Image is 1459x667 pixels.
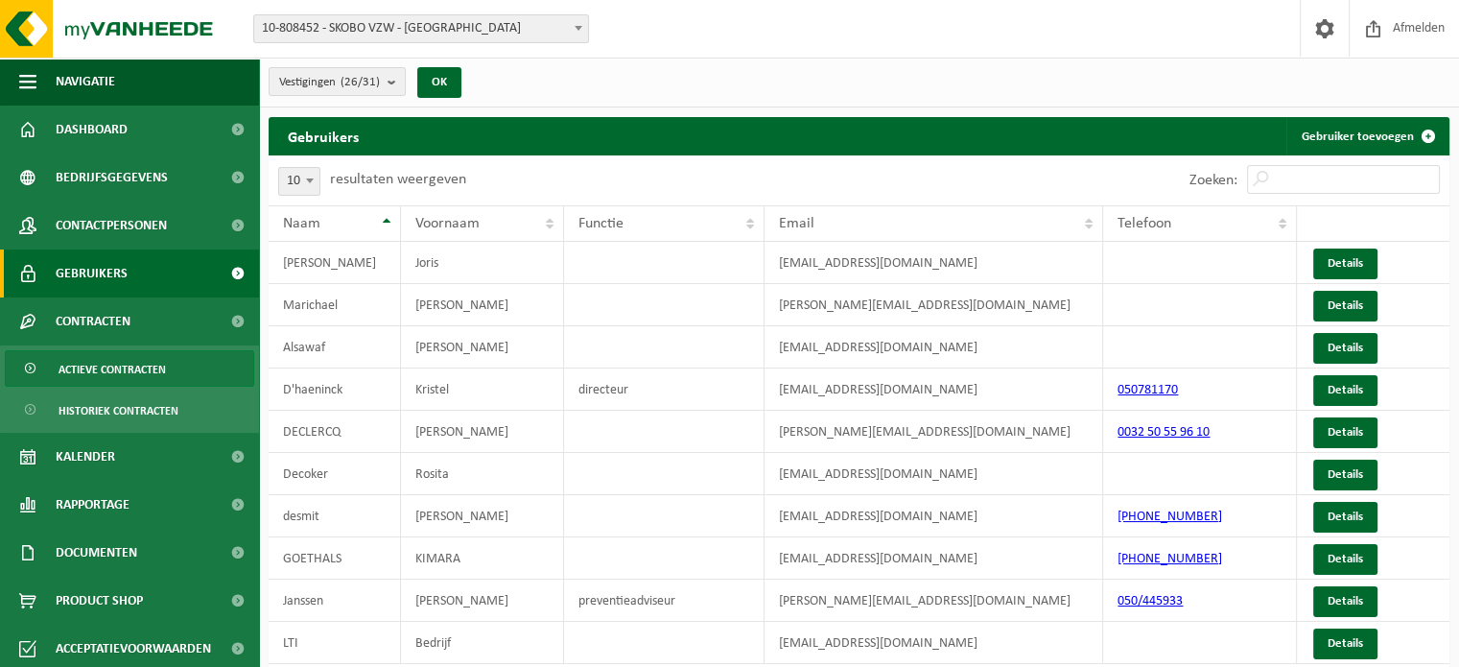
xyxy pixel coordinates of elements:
td: [PERSON_NAME] [401,326,564,369]
a: Details [1313,291,1377,322]
span: Actieve contracten [59,351,166,388]
span: Voornaam [415,216,480,231]
td: [PERSON_NAME][EMAIL_ADDRESS][DOMAIN_NAME] [765,284,1104,326]
span: Gebruikers [56,250,128,298]
td: Marichael [269,284,401,326]
span: Email [779,216,814,231]
span: Telefoon [1118,216,1171,231]
td: [PERSON_NAME] [269,242,401,284]
td: [PERSON_NAME] [401,495,564,537]
span: Navigatie [56,58,115,106]
a: 050781170 [1118,383,1178,397]
td: [EMAIL_ADDRESS][DOMAIN_NAME] [765,622,1104,664]
a: Details [1313,417,1377,448]
td: Alsawaf [269,326,401,369]
td: Decoker [269,453,401,495]
td: preventieadviseur [564,580,765,622]
td: [PERSON_NAME] [401,580,564,622]
td: [EMAIL_ADDRESS][DOMAIN_NAME] [765,369,1104,411]
span: Dashboard [56,106,128,154]
td: Rosita [401,453,564,495]
a: Details [1313,333,1377,364]
a: Gebruiker toevoegen [1286,117,1447,155]
td: Kristel [401,369,564,411]
td: [PERSON_NAME][EMAIL_ADDRESS][DOMAIN_NAME] [765,580,1104,622]
span: Vestigingen [279,68,380,97]
td: [PERSON_NAME] [401,284,564,326]
label: resultaten weergeven [330,172,466,187]
td: GOETHALS [269,537,401,580]
td: [EMAIL_ADDRESS][DOMAIN_NAME] [765,453,1104,495]
td: [EMAIL_ADDRESS][DOMAIN_NAME] [765,242,1104,284]
span: Contactpersonen [56,202,167,250]
span: 10-808452 - SKOBO VZW - BRUGGE [253,14,589,43]
a: [PHONE_NUMBER] [1118,552,1222,566]
a: Details [1313,586,1377,617]
td: [EMAIL_ADDRESS][DOMAIN_NAME] [765,537,1104,580]
td: LTI [269,622,401,664]
td: Joris [401,242,564,284]
td: DECLERCQ [269,411,401,453]
span: Product Shop [56,577,143,625]
span: 10-808452 - SKOBO VZW - BRUGGE [254,15,588,42]
label: Zoeken: [1189,173,1237,188]
button: OK [417,67,461,98]
a: Details [1313,629,1377,659]
td: [EMAIL_ADDRESS][DOMAIN_NAME] [765,326,1104,369]
span: Rapportage [56,481,129,529]
a: Historiek contracten [5,392,254,428]
a: Details [1313,502,1377,533]
td: [PERSON_NAME] [401,411,564,453]
span: Bedrijfsgegevens [56,154,168,202]
span: Contracten [56,298,130,345]
a: 0032 50 55 96 10 [1118,425,1210,440]
count: (26/31) [341,76,380,88]
span: Kalender [56,433,115,481]
td: directeur [564,369,765,411]
a: [PHONE_NUMBER] [1118,510,1222,524]
td: D'haeninck [269,369,401,411]
span: Functie [578,216,624,231]
a: 050/445933 [1118,594,1183,608]
span: Documenten [56,529,137,577]
span: Historiek contracten [59,393,178,429]
td: [EMAIL_ADDRESS][DOMAIN_NAME] [765,495,1104,537]
span: 10 [279,168,319,195]
a: Details [1313,375,1377,406]
td: Bedrijf [401,622,564,664]
td: desmit [269,495,401,537]
a: Details [1313,249,1377,279]
a: Details [1313,460,1377,490]
td: Janssen [269,580,401,622]
td: KIMARA [401,537,564,580]
a: Actieve contracten [5,350,254,387]
a: Details [1313,544,1377,575]
button: Vestigingen(26/31) [269,67,406,96]
td: [PERSON_NAME][EMAIL_ADDRESS][DOMAIN_NAME] [765,411,1104,453]
h2: Gebruikers [269,117,378,155]
span: Naam [283,216,320,231]
span: 10 [278,167,320,196]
